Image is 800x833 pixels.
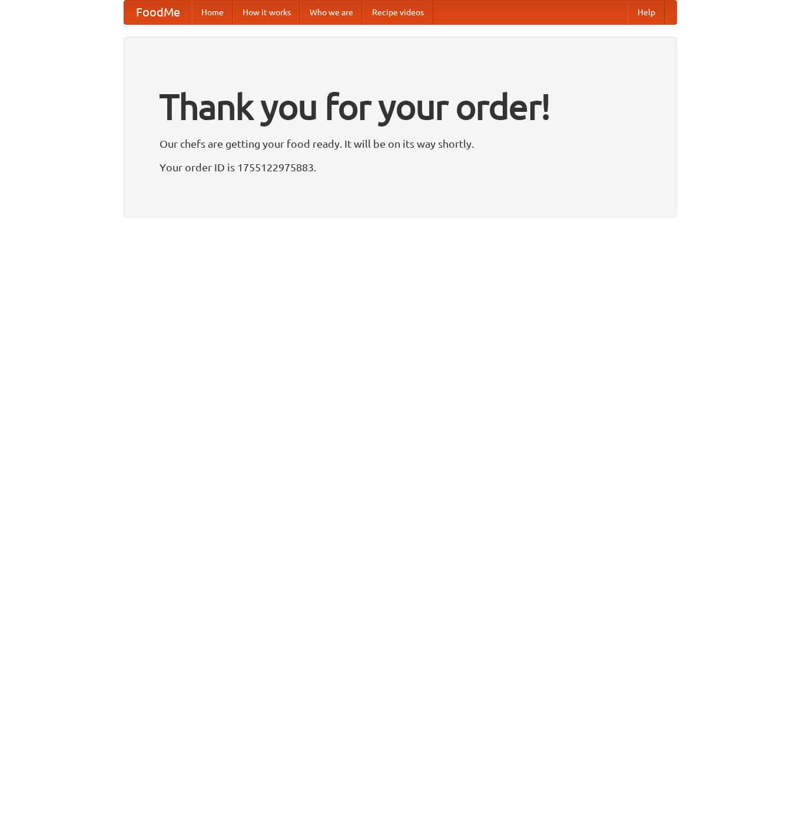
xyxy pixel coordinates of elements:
a: Recipe videos [363,1,433,24]
h1: Thank you for your order! [160,78,641,135]
a: How it works [233,1,300,24]
a: Who we are [300,1,363,24]
a: Home [192,1,233,24]
p: Our chefs are getting your food ready. It will be on its way shortly. [160,135,641,152]
p: Your order ID is 1755122975883. [160,158,641,176]
a: FoodMe [124,1,192,24]
a: Help [628,1,665,24]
